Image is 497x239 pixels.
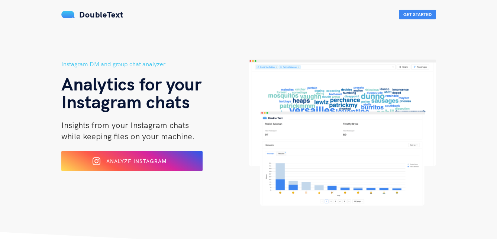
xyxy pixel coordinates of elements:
[61,11,75,18] img: mS3x8y1f88AAAAABJRU5ErkJggg==
[61,120,189,130] span: Insights from your Instagram chats
[61,60,249,69] h5: Instagram DM and group chat analyzer
[61,131,195,141] span: while keeping files on your machine.
[106,158,167,165] span: Analyze Instagram
[61,9,123,20] a: DoubleText
[79,9,123,20] span: DoubleText
[399,10,436,19] button: Get Started
[61,90,190,113] span: Instagram chats
[61,160,203,167] a: Analyze Instagram
[249,60,436,206] img: hero
[61,151,203,171] button: Analyze Instagram
[61,73,201,95] span: Analytics for your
